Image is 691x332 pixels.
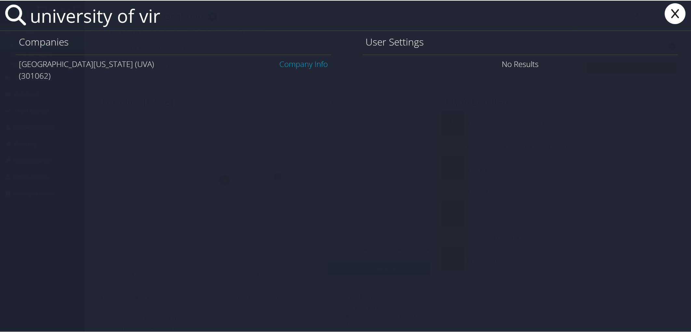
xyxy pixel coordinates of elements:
span: [GEOGRAPHIC_DATA][US_STATE] (UVA) [19,58,154,69]
h1: User Settings [366,34,675,48]
a: Company Info [280,58,328,69]
div: No Results [363,54,678,73]
h1: Companies [19,34,328,48]
div: (301062) [19,69,328,81]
